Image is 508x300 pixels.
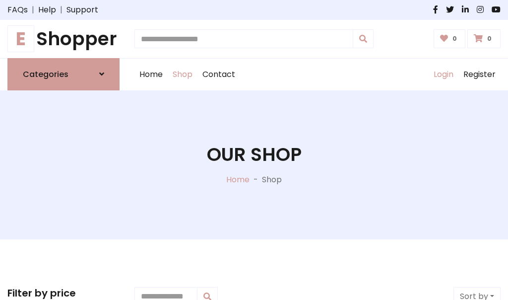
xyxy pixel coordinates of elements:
[38,4,56,16] a: Help
[467,29,501,48] a: 0
[7,25,34,52] span: E
[197,59,240,90] a: Contact
[7,28,120,50] a: EShopper
[434,29,466,48] a: 0
[134,59,168,90] a: Home
[250,174,262,186] p: -
[56,4,66,16] span: |
[23,70,68,79] h6: Categories
[429,59,458,90] a: Login
[28,4,38,16] span: |
[168,59,197,90] a: Shop
[7,4,28,16] a: FAQs
[485,34,494,43] span: 0
[262,174,282,186] p: Shop
[226,174,250,185] a: Home
[7,287,120,299] h5: Filter by price
[7,28,120,50] h1: Shopper
[458,59,501,90] a: Register
[207,144,302,166] h1: Our Shop
[7,58,120,90] a: Categories
[66,4,98,16] a: Support
[450,34,459,43] span: 0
